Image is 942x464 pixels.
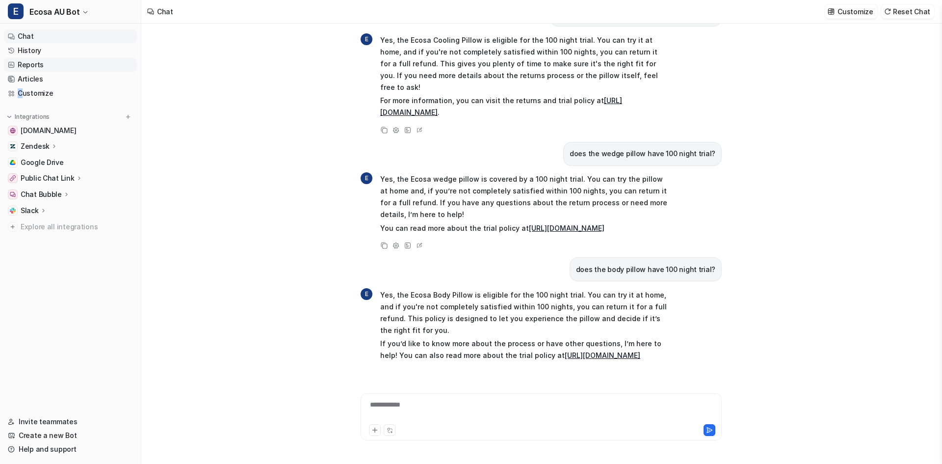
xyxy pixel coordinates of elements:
img: reset [884,8,891,15]
img: explore all integrations [8,222,18,232]
a: [URL][DOMAIN_NAME] [529,224,604,232]
a: www.ecosa.com.au[DOMAIN_NAME] [4,124,137,137]
img: Slack [10,208,16,214]
span: E [361,288,372,300]
img: customize [828,8,835,15]
a: Invite teammates [4,415,137,429]
img: Chat Bubble [10,191,16,197]
a: Google DriveGoogle Drive [4,156,137,169]
p: If you’d like to know more about the process or have other questions, I’m here to help! You can a... [380,338,667,361]
a: Articles [4,72,137,86]
p: Slack [21,206,39,216]
img: www.ecosa.com.au [10,128,16,134]
p: You can read more about the trial policy at [380,222,667,234]
p: Yes, the Ecosa Body Pillow is eligible for the 100 night trial. You can try it at home, and if yo... [380,289,667,336]
p: does the body pillow have 100 night trial? [576,264,715,275]
p: Chat Bubble [21,190,62,199]
span: Ecosa AU Bot [29,5,79,19]
a: History [4,44,137,57]
p: does the wedge pillow have 100 night trial? [570,148,715,160]
span: Explore all integrations [21,219,133,235]
p: Zendesk [21,141,50,151]
button: Integrations [4,112,52,122]
p: For more information, you can visit the returns and trial policy at . [380,95,667,118]
p: Public Chat Link [21,173,75,183]
p: Yes, the Ecosa wedge pillow is covered by a 100 night trial. You can try the pillow at home and, ... [380,173,667,220]
a: Create a new Bot [4,429,137,442]
img: Zendesk [10,143,16,149]
span: [DOMAIN_NAME] [21,126,76,136]
a: Explore all integrations [4,220,137,234]
button: Customize [825,4,877,19]
span: E [361,33,372,45]
img: expand menu [6,113,13,120]
img: menu_add.svg [125,113,131,120]
p: Integrations [15,113,50,121]
button: Reset Chat [881,4,934,19]
a: Customize [4,86,137,100]
a: Chat [4,29,137,43]
img: Google Drive [10,160,16,165]
a: Help and support [4,442,137,456]
div: Chat [157,6,173,17]
span: E [8,3,24,19]
img: Public Chat Link [10,175,16,181]
a: Reports [4,58,137,72]
span: E [361,172,372,184]
p: Customize [837,6,873,17]
a: [URL][DOMAIN_NAME] [565,351,640,359]
p: Yes, the Ecosa Cooling Pillow is eligible for the 100 night trial. You can try it at home, and if... [380,34,667,93]
span: Google Drive [21,158,64,167]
